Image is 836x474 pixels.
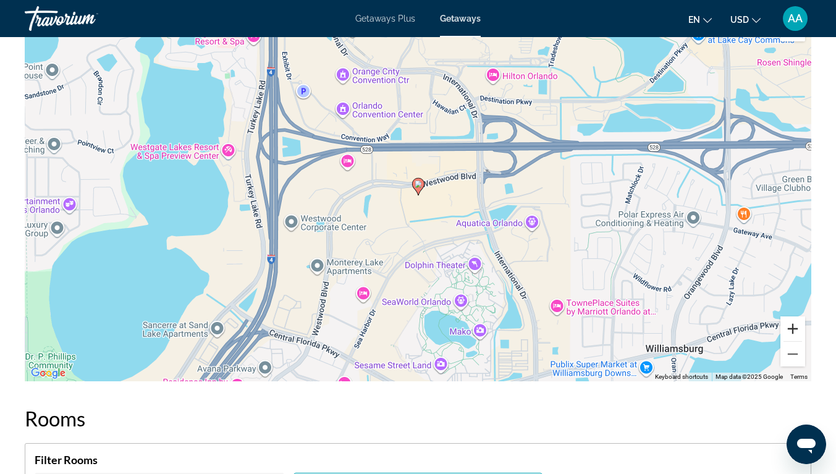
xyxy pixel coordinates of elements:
[788,12,803,25] span: AA
[730,11,761,28] button: Change currency
[780,316,805,341] button: Zoom in
[25,406,811,431] h2: Rooms
[790,373,808,380] a: Terms (opens in new tab)
[688,11,712,28] button: Change language
[440,14,481,23] a: Getaways
[655,373,708,381] button: Keyboard shortcuts
[787,425,826,464] iframe: Button to launch messaging window
[28,365,69,381] img: Google
[730,15,749,25] span: USD
[780,342,805,366] button: Zoom out
[355,14,415,23] a: Getaways Plus
[35,453,801,467] h4: Filter Rooms
[688,15,700,25] span: en
[25,2,148,35] a: Travorium
[28,365,69,381] a: Open this area in Google Maps (opens a new window)
[716,373,783,380] span: Map data ©2025 Google
[779,6,811,32] button: User Menu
